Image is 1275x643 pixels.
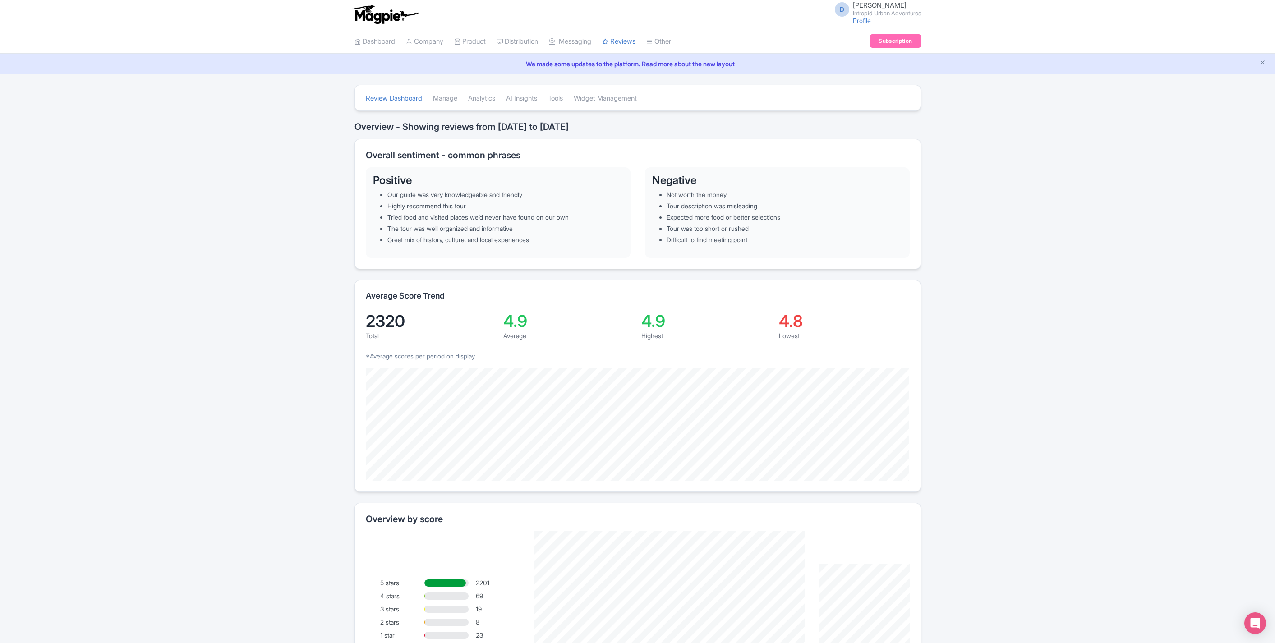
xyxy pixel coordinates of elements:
[366,291,445,300] h2: Average Score Trend
[476,617,520,627] div: 8
[454,29,486,54] a: Product
[354,29,395,54] a: Dashboard
[476,604,520,614] div: 19
[667,224,902,233] li: Tour was too short or rushed
[574,86,637,111] a: Widget Management
[354,122,921,132] h2: Overview - Showing reviews from [DATE] to [DATE]
[835,2,849,17] span: D
[387,235,623,244] li: Great mix of history, culture, and local experiences
[602,29,635,54] a: Reviews
[476,630,520,640] div: 23
[366,313,497,329] div: 2320
[870,34,921,48] a: Subscription
[366,351,910,361] p: *Average scores per period on display
[387,224,623,233] li: The tour was well organized and informative
[667,201,902,211] li: Tour description was misleading
[380,630,424,640] div: 1 star
[503,313,634,329] div: 4.9
[853,1,907,9] span: [PERSON_NAME]
[380,617,424,627] div: 2 stars
[366,86,422,111] a: Review Dashboard
[387,201,623,211] li: Highly recommend this tour
[549,29,591,54] a: Messaging
[497,29,538,54] a: Distribution
[503,331,634,340] div: Average
[5,59,1270,69] a: We made some updates to the platform. Read more about the new layout
[646,29,671,54] a: Other
[476,591,520,601] div: 69
[1244,612,1266,634] div: Open Intercom Messenger
[853,10,921,16] small: Intrepid Urban Adventures
[373,175,623,186] h3: Positive
[366,331,497,340] div: Total
[506,86,537,111] a: AI Insights
[1259,58,1266,69] button: Close announcement
[641,331,772,340] div: Highest
[667,212,902,222] li: Expected more food or better selections
[548,86,563,111] a: Tools
[387,190,623,199] li: Our guide was very knowledgeable and friendly
[652,175,902,186] h3: Negative
[667,190,902,199] li: Not worth the money
[380,604,424,614] div: 3 stars
[468,86,495,111] a: Analytics
[406,29,443,54] a: Company
[387,212,623,222] li: Tried food and visited places we’d never have found on our own
[853,17,871,24] a: Profile
[829,2,921,16] a: D [PERSON_NAME] Intrepid Urban Adventures
[350,5,420,24] img: logo-ab69f6fb50320c5b225c76a69d11143b.png
[641,313,772,329] div: 4.9
[380,591,424,601] div: 4 stars
[779,331,910,340] div: Lowest
[779,313,910,329] div: 4.8
[433,86,457,111] a: Manage
[476,578,520,588] div: 2201
[667,235,902,244] li: Difficult to find meeting point
[366,150,910,160] h2: Overall sentiment - common phrases
[366,514,910,524] h2: Overview by score
[380,578,424,588] div: 5 stars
